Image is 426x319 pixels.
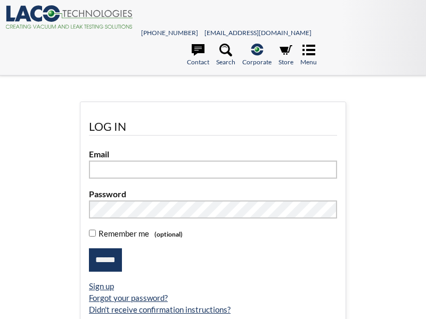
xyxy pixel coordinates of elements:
[300,44,317,67] a: Menu
[89,230,96,237] input: Remember me
[89,281,114,291] a: Sign up
[242,57,272,67] span: Corporate
[96,229,149,238] span: Remember me
[89,293,168,303] a: Forgot your password?
[141,29,198,37] a: [PHONE_NUMBER]
[89,187,337,201] label: Password
[278,44,293,67] a: Store
[187,44,209,67] a: Contact
[216,44,235,67] a: Search
[89,119,337,136] legend: Log In
[204,29,312,37] a: [EMAIL_ADDRESS][DOMAIN_NAME]
[89,305,231,314] a: Didn't receive confirmation instructions?
[89,147,337,161] label: Email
